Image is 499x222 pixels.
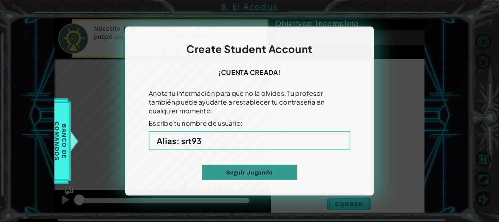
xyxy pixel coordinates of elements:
p: Anota tu información para que no la olvides. Tu profesor también puede ayudarte a restablecer tu ... [149,89,350,115]
span: Alias [157,136,176,146]
p: Escribe tu nombre de usuario: [149,119,350,128]
h2: Create Student Account [149,42,350,63]
span: Banco de comandos [51,104,70,179]
button: Seguir Jugando [202,165,297,180]
h4: ¡Cuenta creada! [149,67,350,85]
b: : srt93 [157,136,201,146]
